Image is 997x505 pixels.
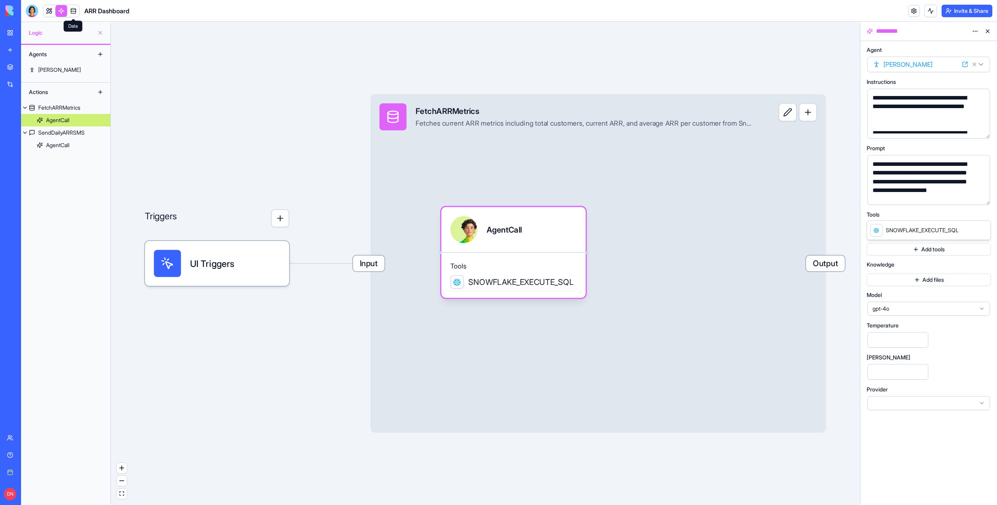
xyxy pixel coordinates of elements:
[806,256,845,271] span: Output
[867,274,991,286] button: Add files
[353,256,384,271] span: Input
[873,305,976,313] span: gpt-4o
[867,387,888,392] span: Provider
[117,476,127,486] button: zoom out
[867,355,910,360] span: [PERSON_NAME]
[867,262,894,267] span: Knowledge
[145,173,289,286] div: Triggers
[117,463,127,473] button: zoom in
[886,226,959,234] span: SNOWFLAKE_EXECUTE_SQL
[25,86,87,98] div: Actions
[416,105,754,117] div: FetchARRMetrics
[487,224,522,235] div: AgentCall
[450,262,577,271] span: Tools
[867,323,899,328] span: Temperature
[145,241,289,286] div: UI Triggers
[867,47,882,53] span: Agent
[21,139,110,151] a: AgentCall
[21,126,110,139] a: SendDailyARRSMS
[38,104,80,112] div: FetchARRMetrics
[64,21,82,32] div: Data
[38,66,81,74] div: [PERSON_NAME]
[867,79,896,85] span: Instructions
[25,48,87,60] div: Agents
[942,5,992,17] button: Invite & Share
[468,276,574,288] span: SNOWFLAKE_EXECUTE_SQL
[5,5,54,16] img: logo
[38,129,85,137] div: SendDailyARRSMS
[21,114,110,126] a: AgentCall
[46,116,69,124] div: AgentCall
[867,292,882,298] span: Model
[46,141,69,149] div: AgentCall
[21,64,110,76] a: [PERSON_NAME]
[867,243,991,256] button: Add tools
[117,489,127,499] button: fit view
[441,207,586,298] div: AgentCallToolsSNOWFLAKE_EXECUTE_SQL
[370,94,826,433] div: InputFetchARRMetricsFetches current ARR metrics including total customers, current ARR, and avera...
[84,6,130,16] h1: ARR Dashboard
[867,146,885,151] span: Prompt
[145,209,177,227] p: Triggers
[416,119,754,128] div: Fetches current ARR metrics including total customers, current ARR, and average ARR per customer ...
[29,29,94,37] span: Logic
[867,212,880,217] span: Tools
[190,257,235,270] span: UI Triggers
[21,101,110,114] a: FetchARRMetrics
[4,488,16,500] span: DN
